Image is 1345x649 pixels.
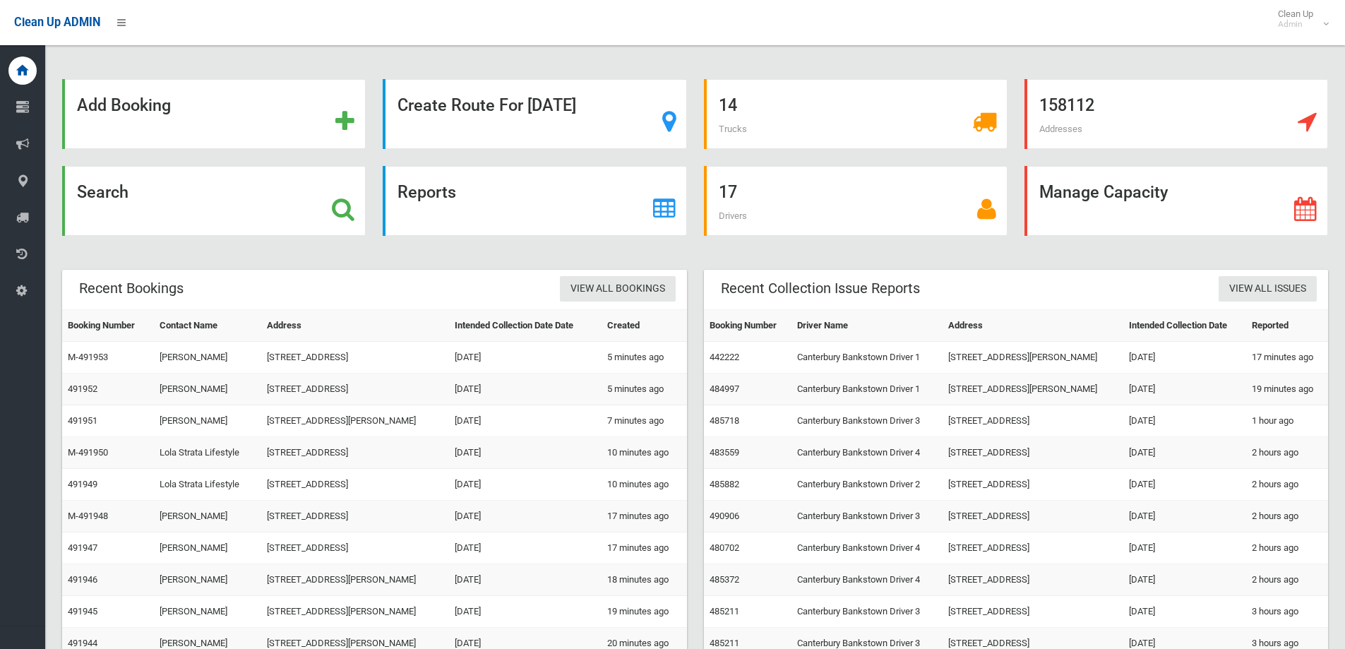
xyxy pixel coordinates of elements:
td: 1 hour ago [1246,405,1328,437]
a: 483559 [710,447,739,458]
a: View All Bookings [560,276,676,302]
td: Canterbury Bankstown Driver 4 [791,564,943,596]
td: [STREET_ADDRESS] [943,596,1123,628]
th: Booking Number [704,310,792,342]
td: [DATE] [449,342,602,374]
strong: Add Booking [77,95,171,115]
td: [DATE] [449,405,602,437]
a: M-491950 [68,447,108,458]
td: 2 hours ago [1246,564,1328,596]
td: [STREET_ADDRESS][PERSON_NAME] [261,564,449,596]
td: 18 minutes ago [602,564,687,596]
th: Reported [1246,310,1328,342]
td: [DATE] [449,596,602,628]
td: 10 minutes ago [602,437,687,469]
td: [DATE] [449,564,602,596]
header: Recent Bookings [62,275,201,302]
a: 480702 [710,542,739,553]
td: 19 minutes ago [602,596,687,628]
td: 7 minutes ago [602,405,687,437]
td: Canterbury Bankstown Driver 3 [791,405,943,437]
span: Trucks [719,124,747,134]
td: Canterbury Bankstown Driver 4 [791,437,943,469]
strong: 17 [719,182,737,202]
td: 5 minutes ago [602,374,687,405]
td: [STREET_ADDRESS] [261,532,449,564]
a: 491945 [68,606,97,617]
td: [STREET_ADDRESS] [261,374,449,405]
td: [PERSON_NAME] [154,342,261,374]
a: M-491948 [68,511,108,521]
th: Address [943,310,1123,342]
td: [STREET_ADDRESS] [261,501,449,532]
a: 491949 [68,479,97,489]
td: [STREET_ADDRESS] [943,469,1123,501]
td: Canterbury Bankstown Driver 1 [791,374,943,405]
td: [DATE] [1123,405,1246,437]
strong: Search [77,182,128,202]
a: Reports [383,166,686,236]
td: Canterbury Bankstown Driver 2 [791,469,943,501]
a: Create Route For [DATE] [383,79,686,149]
a: 491947 [68,542,97,553]
strong: Reports [397,182,456,202]
th: Intended Collection Date Date [449,310,602,342]
td: [STREET_ADDRESS][PERSON_NAME] [943,342,1123,374]
td: [DATE] [1123,532,1246,564]
a: 485211 [710,606,739,617]
td: [DATE] [449,469,602,501]
a: 491944 [68,638,97,648]
td: 2 hours ago [1246,437,1328,469]
td: [PERSON_NAME] [154,501,261,532]
span: Clean Up [1271,8,1327,30]
a: 14 Trucks [704,79,1008,149]
a: Manage Capacity [1024,166,1328,236]
a: 442222 [710,352,739,362]
td: 2 hours ago [1246,501,1328,532]
span: Addresses [1039,124,1082,134]
td: 19 minutes ago [1246,374,1328,405]
td: [STREET_ADDRESS] [943,564,1123,596]
td: [DATE] [1123,374,1246,405]
td: [STREET_ADDRESS][PERSON_NAME] [261,596,449,628]
th: Booking Number [62,310,154,342]
td: Lola Strata Lifestyle [154,469,261,501]
td: 17 minutes ago [1246,342,1328,374]
td: [STREET_ADDRESS][PERSON_NAME] [261,405,449,437]
a: 491946 [68,574,97,585]
a: 485211 [710,638,739,648]
small: Admin [1278,19,1313,30]
td: [DATE] [449,437,602,469]
td: 17 minutes ago [602,532,687,564]
td: [DATE] [449,532,602,564]
header: Recent Collection Issue Reports [704,275,937,302]
th: Driver Name [791,310,943,342]
th: Intended Collection Date [1123,310,1246,342]
th: Contact Name [154,310,261,342]
a: M-491953 [68,352,108,362]
td: 10 minutes ago [602,469,687,501]
td: 17 minutes ago [602,501,687,532]
td: [STREET_ADDRESS] [261,469,449,501]
td: [PERSON_NAME] [154,532,261,564]
a: 484997 [710,383,739,394]
td: [PERSON_NAME] [154,564,261,596]
a: Add Booking [62,79,366,149]
strong: 158112 [1039,95,1094,115]
td: Canterbury Bankstown Driver 3 [791,501,943,532]
td: [DATE] [1123,469,1246,501]
td: [DATE] [1123,342,1246,374]
a: 490906 [710,511,739,521]
a: 17 Drivers [704,166,1008,236]
td: Canterbury Bankstown Driver 4 [791,532,943,564]
td: 3 hours ago [1246,596,1328,628]
a: 158112 Addresses [1024,79,1328,149]
td: [STREET_ADDRESS] [261,342,449,374]
td: [DATE] [1123,564,1246,596]
a: 491952 [68,383,97,394]
a: 485882 [710,479,739,489]
td: [STREET_ADDRESS] [943,501,1123,532]
a: View All Issues [1219,276,1317,302]
td: 2 hours ago [1246,469,1328,501]
td: [DATE] [1123,596,1246,628]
